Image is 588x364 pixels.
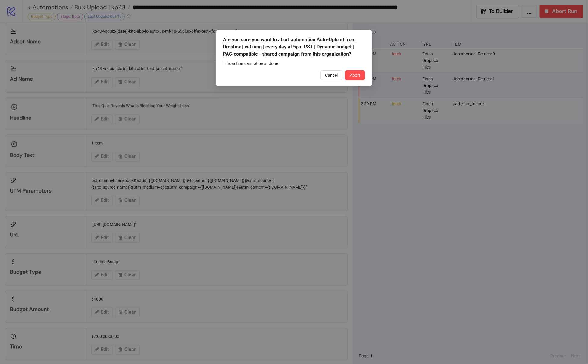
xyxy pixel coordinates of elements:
[320,70,342,80] button: Cancel
[350,73,360,78] span: Abort
[325,73,338,78] span: Cancel
[345,70,365,80] button: Abort
[223,60,365,67] div: This action cannot be undone
[223,36,365,58] div: Are you sure you want to abort automation Auto-Upload from Dropbox | vid+img | every day at 5pm P...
